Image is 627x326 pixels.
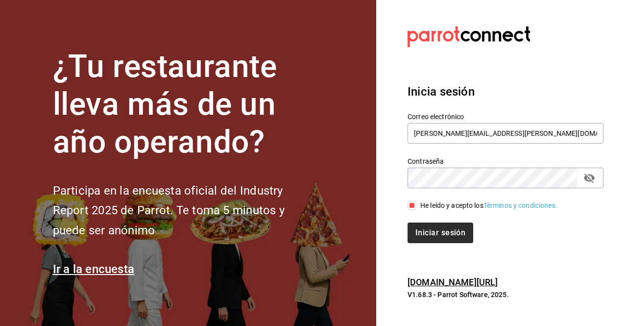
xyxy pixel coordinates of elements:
[408,83,603,100] h3: Inicia sesión
[408,158,603,165] label: Contraseña
[53,48,317,161] h1: ¿Tu restaurante lleva más de un año operando?
[53,181,317,241] h2: Participa en la encuesta oficial del Industry Report 2025 de Parrot. Te toma 5 minutos y puede se...
[53,262,135,276] a: Ir a la encuesta
[408,123,603,144] input: Ingresa tu correo electrónico
[408,113,603,120] label: Correo electrónico
[408,223,473,243] button: Iniciar sesión
[408,290,603,300] p: V1.68.3 - Parrot Software, 2025.
[483,201,557,209] a: Términos y condiciones.
[420,201,557,211] div: He leído y acepto los
[581,170,598,186] button: passwordField
[408,277,498,287] a: [DOMAIN_NAME][URL]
